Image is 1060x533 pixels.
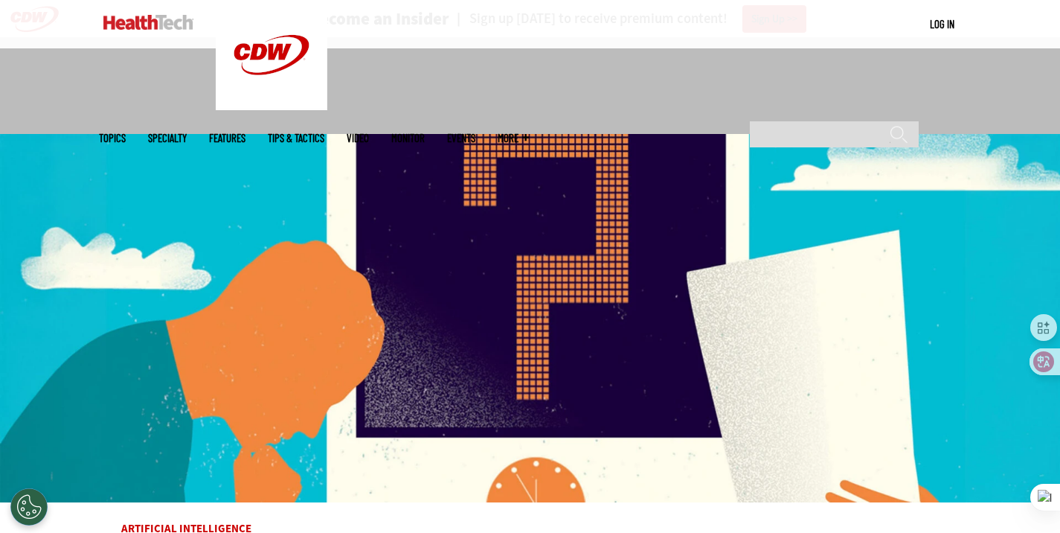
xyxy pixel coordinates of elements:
[447,133,475,144] a: Events
[268,133,324,144] a: Tips & Tactics
[10,488,48,526] div: Cookies Settings
[930,17,954,31] a: Log in
[103,15,193,30] img: Home
[10,488,48,526] button: Open Preferences
[148,133,187,144] span: Specialty
[391,133,425,144] a: MonITor
[209,133,245,144] a: Features
[99,133,126,144] span: Topics
[347,133,369,144] a: Video
[216,98,327,114] a: CDW
[930,16,954,32] div: User menu
[498,133,529,144] span: More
